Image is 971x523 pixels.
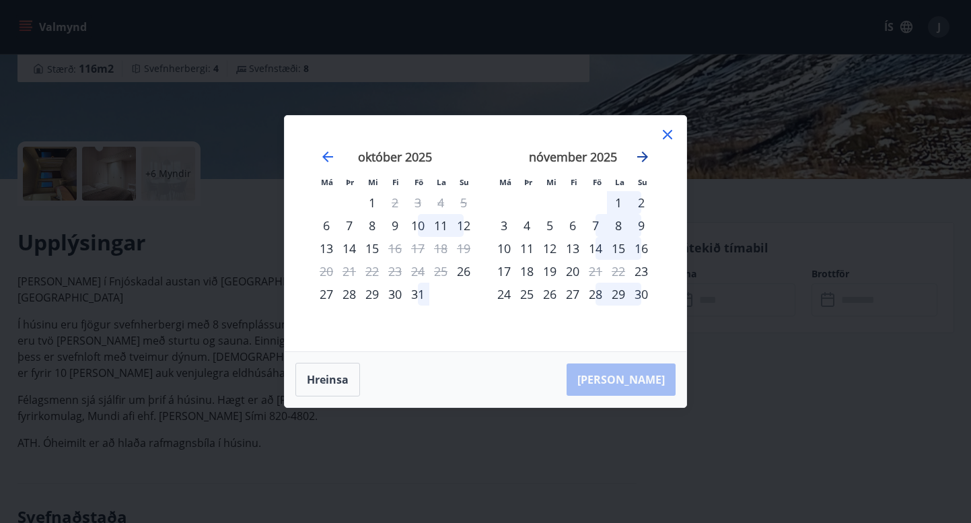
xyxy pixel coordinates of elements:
div: 29 [607,283,630,306]
td: Choose miðvikudagur, 5. nóvember 2025 as your check-in date. It’s available. [538,214,561,237]
div: 10 [493,237,515,260]
div: 26 [538,283,561,306]
div: 11 [515,237,538,260]
div: 13 [561,237,584,260]
div: Move backward to switch to the previous month. [320,149,336,165]
td: Choose sunnudagur, 9. nóvember 2025 as your check-in date. It’s available. [630,214,653,237]
td: Choose sunnudagur, 12. október 2025 as your check-in date. It’s available. [452,214,475,237]
td: Not available. þriðjudagur, 21. október 2025 [338,260,361,283]
td: Choose þriðjudagur, 25. nóvember 2025 as your check-in date. It’s available. [515,283,538,306]
div: 4 [515,214,538,237]
td: Not available. fimmtudagur, 2. október 2025 [384,191,406,214]
div: 25 [515,283,538,306]
td: Not available. laugardagur, 25. október 2025 [429,260,452,283]
small: La [437,177,446,187]
div: 7 [584,214,607,237]
td: Choose þriðjudagur, 4. nóvember 2025 as your check-in date. It’s available. [515,214,538,237]
td: Choose laugardagur, 1. nóvember 2025 as your check-in date. It’s available. [607,191,630,214]
div: Aðeins útritun í boði [584,260,607,283]
td: Choose mánudagur, 3. nóvember 2025 as your check-in date. It’s available. [493,214,515,237]
div: 1 [361,191,384,214]
div: Calendar [301,132,670,335]
td: Choose mánudagur, 13. október 2025 as your check-in date. It’s available. [315,237,338,260]
div: 11 [429,214,452,237]
td: Choose mánudagur, 17. nóvember 2025 as your check-in date. It’s available. [493,260,515,283]
td: Choose fimmtudagur, 20. nóvember 2025 as your check-in date. It’s available. [561,260,584,283]
td: Not available. föstudagur, 3. október 2025 [406,191,429,214]
td: Choose miðvikudagur, 26. nóvember 2025 as your check-in date. It’s available. [538,283,561,306]
button: Hreinsa [295,363,360,396]
td: Choose sunnudagur, 16. nóvember 2025 as your check-in date. It’s available. [630,237,653,260]
td: Not available. föstudagur, 21. nóvember 2025 [584,260,607,283]
div: 17 [493,260,515,283]
small: Fi [392,177,399,187]
td: Choose laugardagur, 29. nóvember 2025 as your check-in date. It’s available. [607,283,630,306]
td: Choose föstudagur, 28. nóvember 2025 as your check-in date. It’s available. [584,283,607,306]
small: Fö [593,177,602,187]
td: Choose föstudagur, 31. október 2025 as your check-in date. It’s available. [406,283,429,306]
td: Choose þriðjudagur, 11. nóvember 2025 as your check-in date. It’s available. [515,237,538,260]
td: Choose fimmtudagur, 9. október 2025 as your check-in date. It’s available. [384,214,406,237]
small: Má [321,177,333,187]
td: Choose mánudagur, 27. október 2025 as your check-in date. It’s available. [315,283,338,306]
div: 9 [630,214,653,237]
td: Choose miðvikudagur, 8. október 2025 as your check-in date. It’s available. [361,214,384,237]
td: Not available. sunnudagur, 19. október 2025 [452,237,475,260]
div: 8 [607,214,630,237]
small: Fö [415,177,423,187]
td: Choose þriðjudagur, 18. nóvember 2025 as your check-in date. It’s available. [515,260,538,283]
td: Choose miðvikudagur, 15. október 2025 as your check-in date. It’s available. [361,237,384,260]
div: Aðeins innritun í boði [630,260,653,283]
td: Choose sunnudagur, 26. október 2025 as your check-in date. It’s available. [452,260,475,283]
div: 2 [630,191,653,214]
td: Not available. fimmtudagur, 23. október 2025 [384,260,406,283]
div: 14 [584,237,607,260]
div: 15 [361,237,384,260]
div: Aðeins innritun í boði [315,214,338,237]
td: Choose sunnudagur, 23. nóvember 2025 as your check-in date. It’s available. [630,260,653,283]
div: 18 [515,260,538,283]
div: 9 [384,214,406,237]
td: Not available. laugardagur, 4. október 2025 [429,191,452,214]
div: Aðeins útritun í boði [384,237,406,260]
div: 29 [361,283,384,306]
td: Choose mánudagur, 10. nóvember 2025 as your check-in date. It’s available. [493,237,515,260]
small: Þr [524,177,532,187]
td: Choose þriðjudagur, 14. október 2025 as your check-in date. It’s available. [338,237,361,260]
small: Má [499,177,511,187]
div: Move forward to switch to the next month. [635,149,651,165]
td: Not available. miðvikudagur, 22. október 2025 [361,260,384,283]
td: Choose þriðjudagur, 28. október 2025 as your check-in date. It’s available. [338,283,361,306]
div: 15 [607,237,630,260]
td: Choose miðvikudagur, 1. október 2025 as your check-in date. It’s available. [361,191,384,214]
div: 8 [361,214,384,237]
td: Not available. föstudagur, 17. október 2025 [406,237,429,260]
td: Choose laugardagur, 15. nóvember 2025 as your check-in date. It’s available. [607,237,630,260]
small: Mi [368,177,378,187]
td: Not available. laugardagur, 22. nóvember 2025 [607,260,630,283]
div: 28 [584,283,607,306]
td: Choose þriðjudagur, 7. október 2025 as your check-in date. It’s available. [338,214,361,237]
td: Choose laugardagur, 8. nóvember 2025 as your check-in date. It’s available. [607,214,630,237]
td: Choose miðvikudagur, 19. nóvember 2025 as your check-in date. It’s available. [538,260,561,283]
td: Choose mánudagur, 24. nóvember 2025 as your check-in date. It’s available. [493,283,515,306]
div: 13 [315,237,338,260]
td: Not available. fimmtudagur, 16. október 2025 [384,237,406,260]
div: 6 [561,214,584,237]
small: La [615,177,624,187]
td: Not available. laugardagur, 18. október 2025 [429,237,452,260]
td: Choose föstudagur, 7. nóvember 2025 as your check-in date. It’s available. [584,214,607,237]
div: 19 [538,260,561,283]
div: 12 [538,237,561,260]
div: 27 [315,283,338,306]
td: Choose fimmtudagur, 30. október 2025 as your check-in date. It’s available. [384,283,406,306]
div: 7 [338,214,361,237]
div: 30 [384,283,406,306]
td: Choose föstudagur, 10. október 2025 as your check-in date. It’s available. [406,214,429,237]
small: Su [638,177,647,187]
div: Aðeins útritun í boði [384,191,406,214]
td: Choose föstudagur, 14. nóvember 2025 as your check-in date. It’s available. [584,237,607,260]
div: 27 [561,283,584,306]
div: 28 [338,283,361,306]
td: Choose mánudagur, 6. október 2025 as your check-in date. It’s available. [315,214,338,237]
